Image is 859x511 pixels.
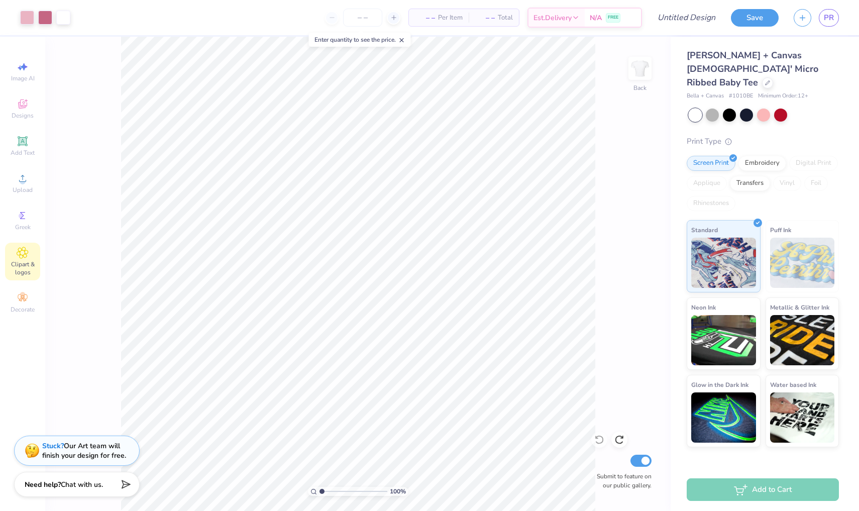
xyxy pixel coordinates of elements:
[390,487,406,496] span: 100 %
[731,9,779,27] button: Save
[758,92,808,100] span: Minimum Order: 12 +
[687,49,818,88] span: [PERSON_NAME] + Canvas [DEMOGRAPHIC_DATA]' Micro Ribbed Baby Tee
[633,83,647,92] div: Back
[11,305,35,314] span: Decorate
[770,225,791,235] span: Puff Ink
[591,472,652,490] label: Submit to feature on our public gallery.
[438,13,463,23] span: Per Item
[770,379,816,390] span: Water based Ink
[590,13,602,23] span: N/A
[773,176,801,191] div: Vinyl
[738,156,786,171] div: Embroidery
[730,176,770,191] div: Transfers
[770,392,835,443] img: Water based Ink
[691,225,718,235] span: Standard
[691,315,756,365] img: Neon Ink
[691,379,748,390] span: Glow in the Dark Ink
[687,136,839,147] div: Print Type
[804,176,828,191] div: Foil
[819,9,839,27] a: PR
[770,315,835,365] img: Metallic & Glitter Ink
[691,302,716,313] span: Neon Ink
[691,392,756,443] img: Glow in the Dark Ink
[309,33,411,47] div: Enter quantity to see the price.
[789,156,838,171] div: Digital Print
[687,196,735,211] div: Rhinestones
[770,302,829,313] span: Metallic & Glitter Ink
[42,441,64,451] strong: Stuck?
[824,12,834,24] span: PR
[687,92,724,100] span: Bella + Canvas
[13,186,33,194] span: Upload
[12,112,34,120] span: Designs
[687,156,735,171] div: Screen Print
[770,238,835,288] img: Puff Ink
[533,13,572,23] span: Est. Delivery
[608,14,618,21] span: FREE
[729,92,753,100] span: # 1010BE
[61,480,103,489] span: Chat with us.
[687,176,727,191] div: Applique
[42,441,126,460] div: Our Art team will finish your design for free.
[475,13,495,23] span: – –
[11,74,35,82] span: Image AI
[498,13,513,23] span: Total
[11,149,35,157] span: Add Text
[343,9,382,27] input: – –
[415,13,435,23] span: – –
[691,238,756,288] img: Standard
[15,223,31,231] span: Greek
[25,480,61,489] strong: Need help?
[5,260,40,276] span: Clipart & logos
[630,58,650,78] img: Back
[650,8,723,28] input: Untitled Design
